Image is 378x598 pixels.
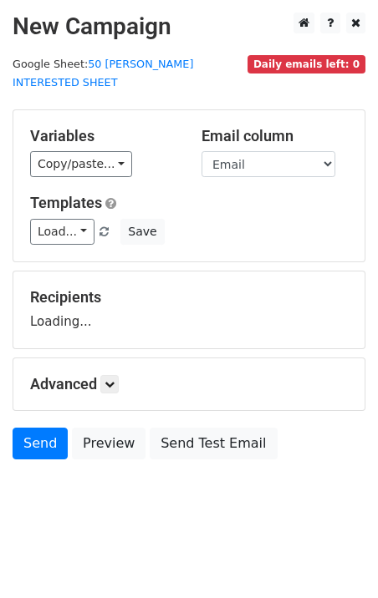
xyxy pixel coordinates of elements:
small: Google Sheet: [13,58,193,89]
a: Load... [30,219,94,245]
h5: Email column [202,127,348,145]
a: Daily emails left: 0 [248,58,365,70]
h2: New Campaign [13,13,365,41]
span: Daily emails left: 0 [248,55,365,73]
h5: Recipients [30,288,348,307]
a: Templates [30,194,102,211]
h5: Variables [30,127,176,145]
a: Preview [72,428,146,459]
a: 50 [PERSON_NAME] INTERESTED SHEET [13,58,193,89]
button: Save [120,219,164,245]
a: Send [13,428,68,459]
h5: Advanced [30,375,348,393]
a: Copy/paste... [30,151,132,177]
div: Loading... [30,288,348,332]
a: Send Test Email [150,428,277,459]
